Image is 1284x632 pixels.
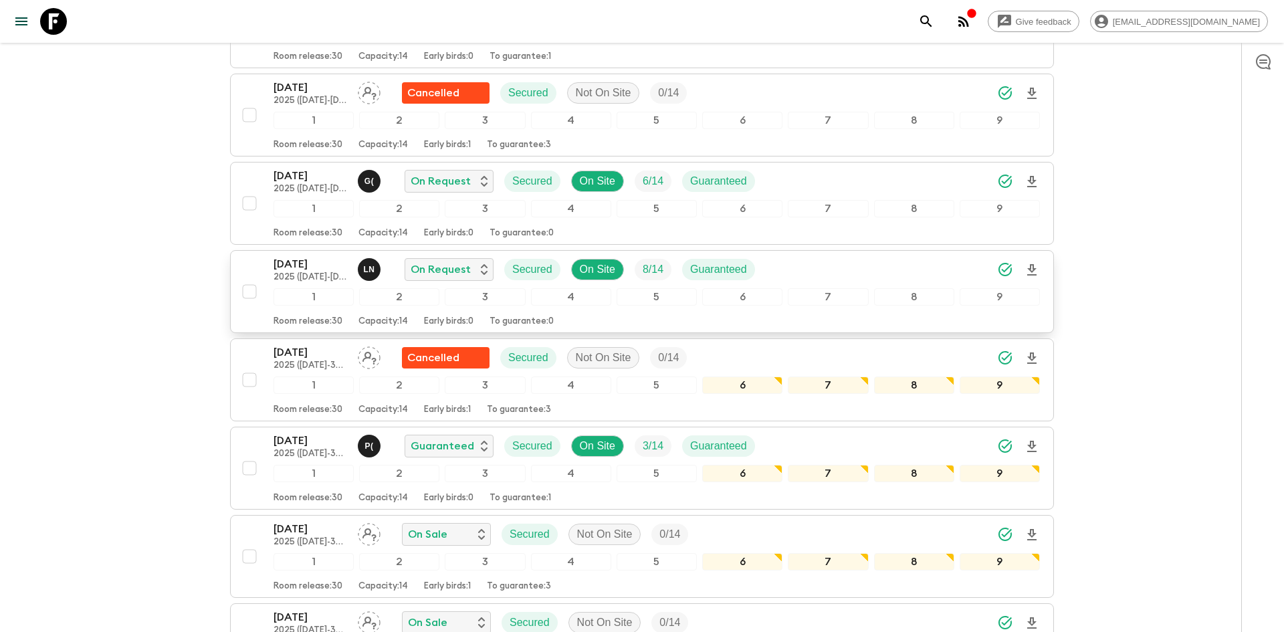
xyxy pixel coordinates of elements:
[617,377,697,394] div: 5
[487,581,551,592] p: To guarantee: 3
[1090,11,1268,32] div: [EMAIL_ADDRESS][DOMAIN_NAME]
[512,438,552,454] p: Secured
[8,8,35,35] button: menu
[274,537,347,548] p: 2025 ([DATE]-30 April with Phuket)
[690,173,747,189] p: Guaranteed
[1024,262,1040,278] svg: Download Onboarding
[651,524,688,545] div: Trip Fill
[576,85,631,101] p: Not On Site
[230,162,1054,245] button: [DATE]2025 ([DATE]-[DATE] with [PERSON_NAME])Gong (Anon) RatanaphaisalOn RequestSecuredOn SiteTri...
[635,435,671,457] div: Trip Fill
[364,441,373,451] p: P (
[274,200,354,217] div: 1
[230,427,1054,510] button: [DATE]2025 ([DATE]-30 April with Phuket)Pooky (Thanaphan) KerdyooGuaranteedSecuredOn SiteTrip Fil...
[960,288,1040,306] div: 9
[617,288,697,306] div: 5
[424,228,473,239] p: Early birds: 0
[359,200,439,217] div: 2
[411,261,471,278] p: On Request
[490,228,554,239] p: To guarantee: 0
[658,85,679,101] p: 0 / 14
[568,524,641,545] div: Not On Site
[580,438,615,454] p: On Site
[490,493,551,504] p: To guarantee: 1
[363,264,374,275] p: L N
[424,405,471,415] p: Early birds: 1
[997,261,1013,278] svg: Synced Successfully
[407,350,459,366] p: Cancelled
[358,228,408,239] p: Capacity: 14
[702,288,782,306] div: 6
[874,377,954,394] div: 8
[359,288,439,306] div: 2
[411,173,471,189] p: On Request
[230,515,1054,598] button: [DATE]2025 ([DATE]-30 April with Phuket)Assign pack leaderOn SaleSecuredNot On SiteTrip Fill12345...
[358,86,381,96] span: Assign pack leader
[508,350,548,366] p: Secured
[1024,527,1040,543] svg: Download Onboarding
[658,350,679,366] p: 0 / 14
[702,465,782,482] div: 6
[274,228,342,239] p: Room release: 30
[274,168,347,184] p: [DATE]
[358,51,408,62] p: Capacity: 14
[358,581,408,592] p: Capacity: 14
[1024,615,1040,631] svg: Download Onboarding
[358,316,408,327] p: Capacity: 14
[500,347,556,368] div: Secured
[274,272,347,283] p: 2025 ([DATE]-[DATE] with [PERSON_NAME])
[408,615,447,631] p: On Sale
[402,347,490,368] div: Flash Pack cancellation
[960,553,1040,570] div: 9
[274,449,347,459] p: 2025 ([DATE]-30 April with Phuket)
[571,259,624,280] div: On Site
[358,140,408,150] p: Capacity: 14
[997,526,1013,542] svg: Synced Successfully
[358,258,383,281] button: LN
[424,316,473,327] p: Early birds: 0
[274,405,342,415] p: Room release: 30
[1008,17,1079,27] span: Give feedback
[504,171,560,192] div: Secured
[424,51,473,62] p: Early birds: 0
[504,435,560,457] div: Secured
[274,581,342,592] p: Room release: 30
[512,261,552,278] p: Secured
[490,51,551,62] p: To guarantee: 1
[358,262,383,273] span: Lalidarat Niyomrat
[1024,350,1040,366] svg: Download Onboarding
[358,170,383,193] button: G(
[997,438,1013,454] svg: Synced Successfully
[577,615,633,631] p: Not On Site
[702,377,782,394] div: 6
[358,615,381,626] span: Assign pack leader
[702,553,782,570] div: 6
[274,493,342,504] p: Room release: 30
[874,288,954,306] div: 8
[358,405,408,415] p: Capacity: 14
[690,438,747,454] p: Guaranteed
[424,493,473,504] p: Early birds: 0
[617,112,697,129] div: 5
[997,85,1013,101] svg: Synced Successfully
[617,465,697,482] div: 5
[230,74,1054,156] button: [DATE]2025 ([DATE]-[DATE] with [PERSON_NAME])Assign pack leaderFlash Pack cancellationSecuredNot ...
[424,581,471,592] p: Early birds: 1
[913,8,940,35] button: search adventures
[531,288,611,306] div: 4
[702,112,782,129] div: 6
[487,140,551,150] p: To guarantee: 3
[274,465,354,482] div: 1
[230,250,1054,333] button: [DATE]2025 ([DATE]-[DATE] with [PERSON_NAME])Lalidarat NiyomratOn RequestSecuredOn SiteTrip FillG...
[230,338,1054,421] button: [DATE]2025 ([DATE]-30 April with Phuket)Assign pack leaderFlash Pack cancellationSecuredNot On Si...
[580,173,615,189] p: On Site
[643,173,663,189] p: 6 / 14
[659,615,680,631] p: 0 / 14
[659,526,680,542] p: 0 / 14
[1024,174,1040,190] svg: Download Onboarding
[359,465,439,482] div: 2
[487,405,551,415] p: To guarantee: 3
[988,11,1079,32] a: Give feedback
[997,615,1013,631] svg: Synced Successfully
[531,200,611,217] div: 4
